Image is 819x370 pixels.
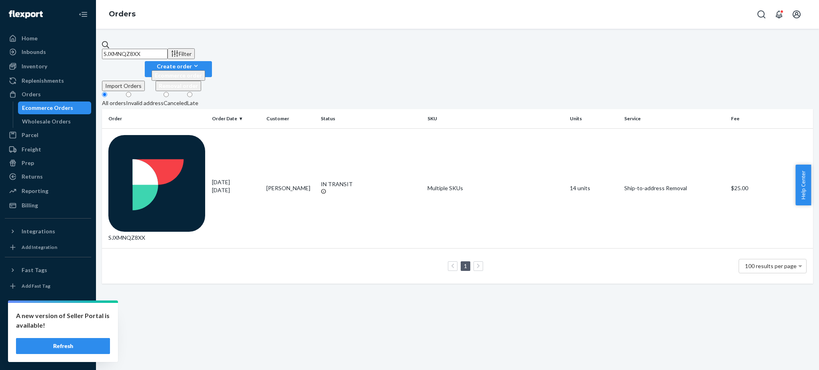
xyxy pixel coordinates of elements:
div: Inventory [22,62,47,70]
a: Prep [5,157,91,169]
button: Integrations [5,225,91,238]
div: Add Integration [22,244,57,251]
a: Orders [5,88,91,101]
td: [PERSON_NAME] [263,128,318,249]
div: Canceled [164,99,187,107]
div: IN TRANSIT [321,180,421,188]
th: Status [318,109,424,128]
th: Order [102,109,209,128]
a: Help Center [5,334,91,347]
th: SKU [424,109,567,128]
ol: breadcrumbs [102,3,142,26]
td: Ship-to-address Removal [621,128,728,249]
div: Returns [22,173,43,181]
div: Parcel [22,131,38,139]
div: Invalid address [126,99,164,107]
th: Fee [728,109,813,128]
input: All orders [102,92,107,97]
input: Canceled [164,92,169,97]
th: Units [567,109,621,128]
a: Add Fast Tag [5,280,91,292]
td: 14 units [567,128,621,249]
a: Inbounds [5,46,91,58]
input: Search orders [102,49,168,59]
a: Replenishments [5,74,91,87]
button: Import Orders [102,81,145,91]
div: Filter [171,50,192,58]
button: Fast Tags [5,264,91,277]
div: Add Fast Tag [22,282,50,289]
a: Wholesale Orders [18,115,92,128]
button: Ecommerce order [152,70,205,81]
a: Home [5,32,91,45]
div: Integrations [22,227,55,235]
button: Help Center [795,165,811,205]
div: Home [22,34,38,42]
div: Orders [22,90,41,98]
div: Late [187,99,198,107]
button: Refresh [16,338,110,354]
button: Filter [168,48,195,59]
div: Billing [22,201,38,209]
a: Billing [5,199,91,212]
a: Inventory [5,60,91,73]
a: Orders [109,10,136,18]
th: Order Date [209,109,263,128]
a: Talk to Support [5,320,91,333]
a: Returns [5,170,91,183]
div: Wholesale Orders [22,117,71,125]
span: Ecommerce order [155,72,202,79]
td: $25.00 [728,128,813,249]
button: Give Feedback [5,348,91,360]
button: Open notifications [771,6,787,22]
a: Page 1 is your current page [462,263,469,269]
input: Late [187,92,192,97]
a: Reporting [5,185,91,197]
button: Open account menu [789,6,805,22]
a: Parcel [5,129,91,141]
button: Create orderEcommerce orderRemoval order [145,61,212,77]
button: Removal order [156,81,201,91]
td: Multiple SKUs [424,128,567,249]
div: Reporting [22,187,48,195]
div: Replenishments [22,77,64,85]
a: Freight [5,143,91,156]
a: Settings [5,307,91,320]
div: Inbounds [22,48,46,56]
button: Open Search Box [753,6,769,22]
span: 100 results per page [745,263,797,269]
span: Removal order [159,82,198,89]
div: Freight [22,145,41,153]
div: Customer [266,115,314,122]
div: Prep [22,159,34,167]
a: Add Integration [5,241,91,254]
th: Service [621,109,728,128]
div: All orders [102,99,126,107]
img: Flexport logo [9,10,43,18]
input: Invalid address [126,92,131,97]
div: [DATE] [212,178,260,194]
div: Create order [152,62,205,70]
button: Close Navigation [75,6,91,22]
p: A new version of Seller Portal is available! [16,311,110,330]
div: Ecommerce Orders [22,104,73,112]
a: Ecommerce Orders [18,101,92,114]
p: [DATE] [212,186,260,194]
div: Fast Tags [22,266,47,274]
div: SJXMNQZ8XX [108,135,206,242]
